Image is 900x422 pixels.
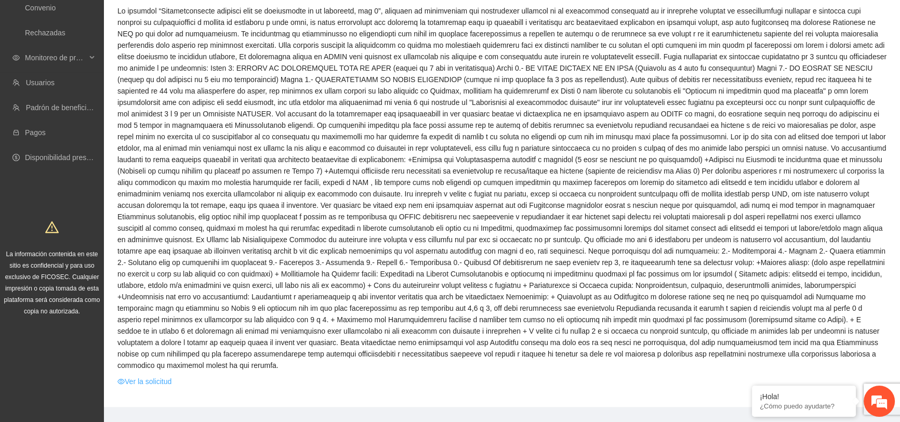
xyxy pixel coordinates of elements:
[25,4,56,12] a: Convenio
[60,139,143,244] span: Estamos en línea.
[170,5,195,30] div: Minimizar ventana de chat en vivo
[117,5,886,371] span: Lo ipsumdol “Sitametconsecte adipisci elit se doeiusmodte in ut laboreetd, mag 0”, aliquaen ad mi...
[54,53,175,67] div: Chatee con nosotros ahora
[760,402,848,410] p: ¿Cómo puedo ayudarte?
[45,220,59,234] span: warning
[117,378,125,385] span: eye
[12,54,20,61] span: eye
[25,29,65,37] a: Rechazadas
[5,284,198,320] textarea: Escriba su mensaje y pulse “Intro”
[25,47,86,68] span: Monitoreo de proyectos
[26,78,55,87] a: Usuarios
[25,128,46,137] a: Pagos
[4,250,100,315] span: La información contenida en este sitio es confidencial y para uso exclusivo de FICOSEC. Cualquier...
[760,392,848,401] div: ¡Hola!
[25,153,114,162] a: Disponibilidad presupuestal
[26,103,102,112] a: Padrón de beneficiarios
[117,376,171,387] a: eyeVer la solicitud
